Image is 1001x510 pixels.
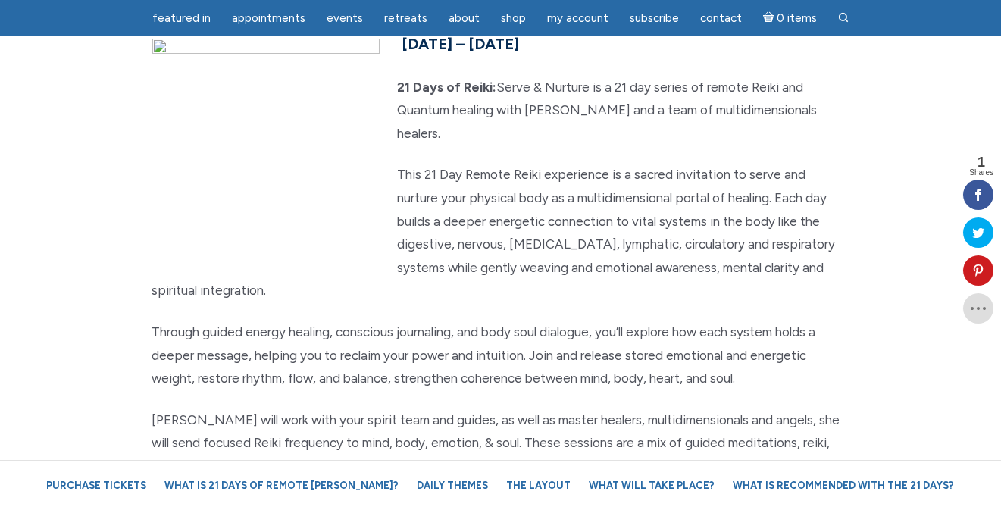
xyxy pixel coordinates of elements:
[501,11,526,25] span: Shop
[232,11,305,25] span: Appointments
[152,321,849,390] p: Through guided energy healing, conscious journaling, and body soul dialogue, you’ll explore how e...
[777,13,817,24] span: 0 items
[39,472,155,499] a: Purchase Tickets
[152,163,849,302] p: This 21 Day Remote Reiki experience is a sacred invitation to serve and nurture your physical bod...
[538,4,618,33] a: My Account
[158,472,407,499] a: What is 21 Days of Remote [PERSON_NAME]?
[384,11,427,25] span: Retreats
[152,408,849,478] p: [PERSON_NAME] will work with your spirit team and guides, as well as master healers, multidimensi...
[499,472,579,499] a: The Layout
[375,4,436,33] a: Retreats
[969,169,993,177] span: Shares
[969,155,993,169] span: 1
[398,80,497,95] strong: 21 Days of Reiki:
[726,472,962,499] a: What is recommended with the 21 Days?
[582,472,723,499] a: What will take place?
[449,11,480,25] span: About
[621,4,688,33] a: Subscribe
[754,2,827,33] a: Cart0 items
[327,11,363,25] span: Events
[492,4,535,33] a: Shop
[691,4,751,33] a: Contact
[700,11,742,25] span: Contact
[143,4,220,33] a: featured in
[152,76,849,145] p: Serve & Nurture is a 21 day series of remote Reiki and Quantum healing with [PERSON_NAME] and a t...
[318,4,372,33] a: Events
[547,11,608,25] span: My Account
[410,472,496,499] a: Daily Themes
[223,4,314,33] a: Appointments
[152,11,211,25] span: featured in
[402,35,520,53] span: [DATE] – [DATE]
[630,11,679,25] span: Subscribe
[763,11,777,25] i: Cart
[440,4,489,33] a: About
